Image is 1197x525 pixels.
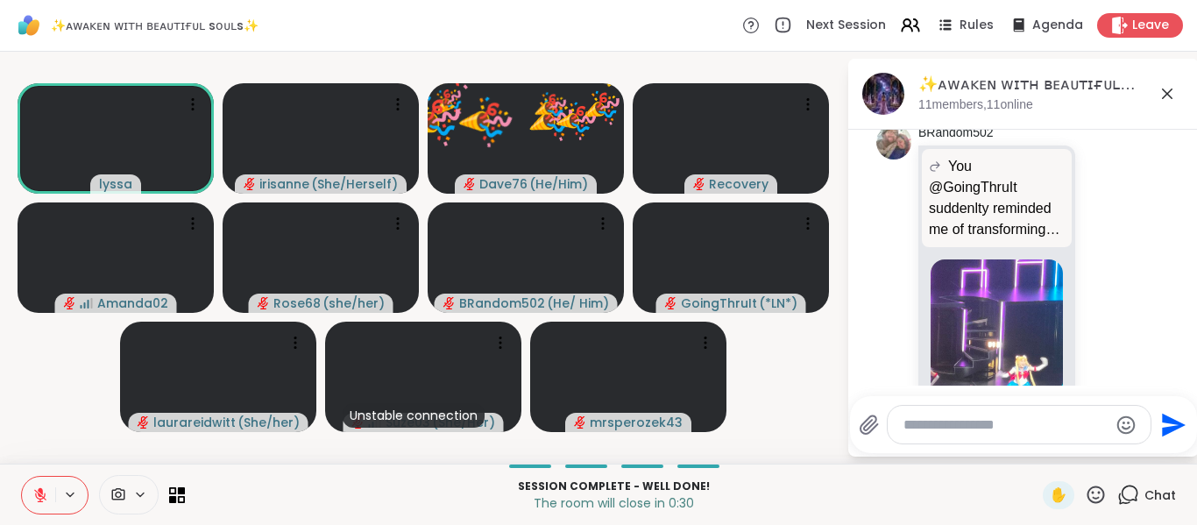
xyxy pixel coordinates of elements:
[459,294,545,312] span: BRandom502
[259,175,309,193] span: irisanne
[237,414,300,431] span: ( She/her )
[51,17,259,34] span: ✨ᴀᴡᴀᴋᴇɴ ᴡɪᴛʜ ʙᴇᴀᴜᴛɪғᴜʟ sᴏᴜʟs✨
[464,178,476,190] span: audio-muted
[244,178,256,190] span: audio-muted
[918,124,994,142] a: BRandom502
[436,68,540,173] button: 🎉
[903,416,1108,434] textarea: Type your message
[1032,17,1083,34] span: Agenda
[386,69,486,170] button: 🎉
[1050,485,1067,506] span: ✋
[343,403,485,428] div: Unstable connection
[709,175,768,193] span: Recovery
[1151,405,1191,444] button: Send
[931,259,1063,494] img: IMG20250413203925.jpg
[99,175,132,193] span: lyssa
[1132,17,1169,34] span: Leave
[153,414,236,431] span: laurareidwitt
[590,414,683,431] span: mrsperozek43
[311,175,398,193] span: ( She/Herself )
[693,178,705,190] span: audio-muted
[138,416,150,429] span: audio-muted
[322,294,385,312] span: ( she/her )
[195,494,1032,512] p: The room will close in 0:30
[948,156,972,177] span: You
[479,175,528,193] span: Dave76
[521,76,582,138] button: 🎉
[876,124,911,160] img: https://sharewell-space-live.sfo3.digitaloceanspaces.com/user-generated/127af2b2-1259-4cf0-9fd7-7...
[665,297,677,309] span: audio-muted
[529,175,588,193] span: ( He/Him )
[918,74,1185,96] div: ✨ᴀᴡᴀᴋᴇɴ ᴡɪᴛʜ ʙᴇᴀᴜᴛɪғᴜʟ sᴏᴜʟs✨, [DATE]
[14,11,44,40] img: ShareWell Logomark
[960,17,994,34] span: Rules
[258,297,270,309] span: audio-muted
[918,96,1033,114] p: 11 members, 11 online
[273,294,321,312] span: Rose68
[443,297,456,309] span: audio-muted
[574,416,586,429] span: audio-muted
[547,294,609,312] span: ( He/ Him )
[806,17,886,34] span: Next Session
[97,294,168,312] span: Amanda02
[1116,415,1137,436] button: Emoji picker
[681,294,757,312] span: GoingThruIt
[195,479,1032,494] p: Session Complete - well done!
[64,297,76,309] span: audio-muted
[929,177,1065,240] p: @GoingThruIt suddenlty reminded me of transforming into sailor moon lol, if you know em...
[538,81,616,159] button: 🎉
[1144,486,1176,504] span: Chat
[862,73,904,115] img: ✨ᴀᴡᴀᴋᴇɴ ᴡɪᴛʜ ʙᴇᴀᴜᴛɪғᴜʟ sᴏᴜʟs✨, Sep 08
